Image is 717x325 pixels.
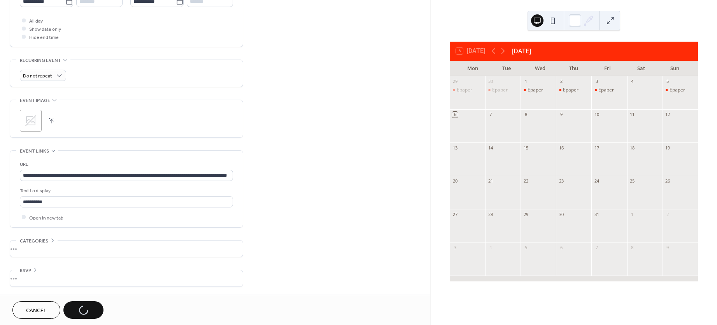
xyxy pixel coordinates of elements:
div: Fri [591,61,624,76]
div: Wed [523,61,557,76]
button: Cancel [12,301,60,319]
div: 30 [558,211,564,217]
span: Event image [20,97,50,105]
span: Open in new tab [29,214,63,222]
div: Epaper [457,87,472,93]
div: Epaper [450,87,485,93]
span: All day [29,17,43,25]
div: ••• [10,270,243,286]
div: 3 [594,79,600,84]
div: Tue [489,61,523,76]
div: 25 [629,178,635,184]
div: 1 [629,211,635,217]
div: 22 [523,178,529,184]
div: Epaper [492,87,508,93]
div: Epaper [670,87,685,93]
div: 21 [487,178,493,184]
div: 31 [594,211,600,217]
div: Epaper [485,87,521,93]
div: 29 [523,211,529,217]
div: URL [20,160,231,169]
div: Mon [456,61,490,76]
div: Thu [557,61,591,76]
div: 4 [487,244,493,250]
div: 28 [487,211,493,217]
div: Epaper [598,87,614,93]
div: Epaper [591,87,627,93]
div: 2 [665,211,671,217]
div: 24 [594,178,600,184]
div: Sun [658,61,692,76]
span: Do not repeat [23,72,52,81]
div: Epaper [663,87,698,93]
div: 9 [558,112,564,118]
span: Categories [20,237,48,245]
div: Sat [624,61,658,76]
div: 29 [452,79,458,84]
div: 12 [665,112,671,118]
span: Event links [20,147,49,155]
div: 5 [523,244,529,250]
div: 23 [558,178,564,184]
div: Epaper [528,87,543,93]
div: 9 [665,244,671,250]
div: Epaper [563,87,579,93]
span: Hide end time [29,33,59,42]
div: 26 [665,178,671,184]
div: 8 [629,244,635,250]
div: Epaper [521,87,556,93]
div: 14 [487,145,493,151]
div: ••• [10,241,243,257]
div: 30 [487,79,493,84]
div: Text to display [20,187,231,195]
div: 8 [523,112,529,118]
div: 6 [558,244,564,250]
div: 13 [452,145,458,151]
div: Epaper [556,87,591,93]
span: Cancel [26,307,47,315]
div: 5 [665,79,671,84]
div: 16 [558,145,564,151]
div: 20 [452,178,458,184]
div: 3 [452,244,458,250]
span: Show date only [29,25,61,33]
span: RSVP [20,267,31,275]
div: 4 [629,79,635,84]
div: ; [20,110,42,132]
div: 1 [523,79,529,84]
div: 17 [594,145,600,151]
div: 7 [487,112,493,118]
span: Recurring event [20,56,61,65]
div: 11 [629,112,635,118]
div: [DATE] [512,46,531,56]
div: 15 [523,145,529,151]
div: 27 [452,211,458,217]
div: 7 [594,244,600,250]
div: 10 [594,112,600,118]
div: 6 [452,112,458,118]
div: 2 [558,79,564,84]
div: 19 [665,145,671,151]
div: 18 [629,145,635,151]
